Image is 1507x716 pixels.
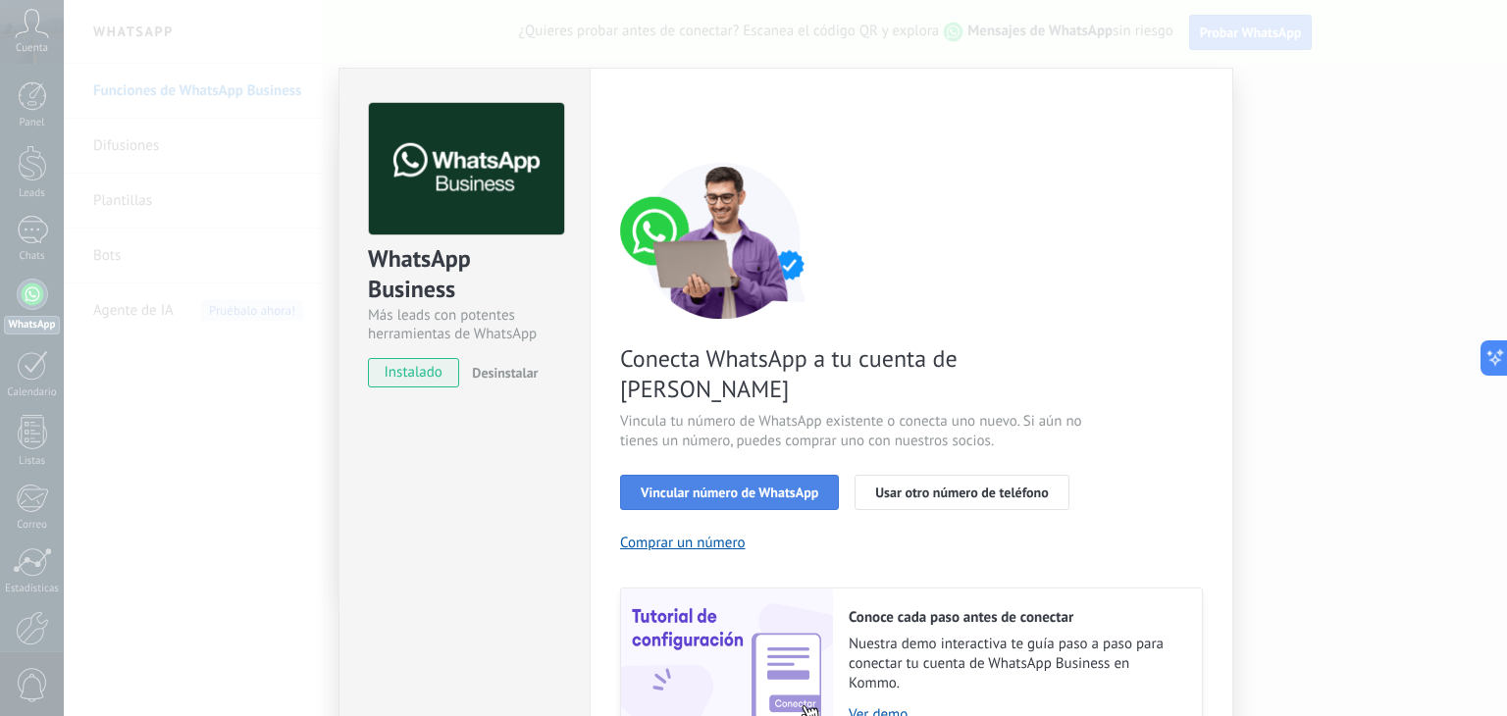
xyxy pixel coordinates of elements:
div: WhatsApp Business [368,243,561,306]
span: Desinstalar [472,364,538,382]
button: Vincular número de WhatsApp [620,475,839,510]
button: Usar otro número de teléfono [855,475,1068,510]
h2: Conoce cada paso antes de conectar [849,608,1182,627]
div: Más leads con potentes herramientas de WhatsApp [368,306,561,343]
img: connect number [620,162,826,319]
button: Desinstalar [464,358,538,387]
img: logo_main.png [369,103,564,235]
span: Usar otro número de teléfono [875,486,1048,499]
span: instalado [369,358,458,387]
button: Comprar un número [620,534,746,552]
span: Vincular número de WhatsApp [641,486,818,499]
span: Nuestra demo interactiva te guía paso a paso para conectar tu cuenta de WhatsApp Business en Kommo. [849,635,1182,693]
span: Vincula tu número de WhatsApp existente o conecta uno nuevo. Si aún no tienes un número, puedes c... [620,412,1087,451]
span: Conecta WhatsApp a tu cuenta de [PERSON_NAME] [620,343,1087,404]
